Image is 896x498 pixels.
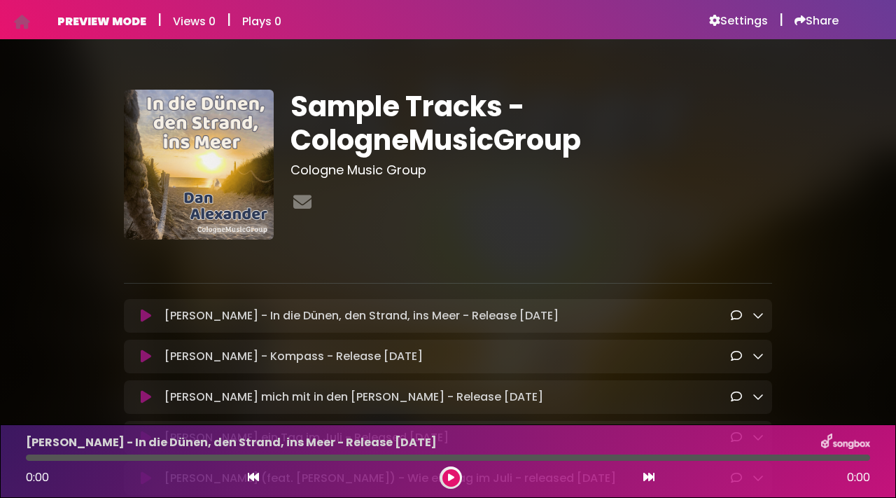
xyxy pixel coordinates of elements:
a: Share [794,14,839,28]
h6: Plays 0 [242,15,281,28]
h3: Cologne Music Group [290,162,773,178]
p: [PERSON_NAME] - Kompass - Release [DATE] [164,348,423,365]
h5: | [157,11,162,28]
img: songbox-logo-white.png [821,434,870,452]
span: 0:00 [847,469,870,486]
p: [PERSON_NAME] - In die Dünen, den Strand, ins Meer - Release [DATE] [164,307,559,324]
a: Settings [709,14,768,28]
h6: PREVIEW MODE [57,15,146,28]
p: [PERSON_NAME] mich mit in den [PERSON_NAME] - Release [DATE] [164,389,543,406]
span: 0:00 [26,469,49,485]
h5: | [227,11,231,28]
h6: Views 0 [173,15,216,28]
p: [PERSON_NAME] - In die Dünen, den Strand, ins Meer - Release [DATE] [26,434,437,451]
h5: | [779,11,783,28]
h1: Sample Tracks - CologneMusicGroup [290,90,773,157]
img: bgj7mgdFQGSuPvDuPcUW [124,90,274,240]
